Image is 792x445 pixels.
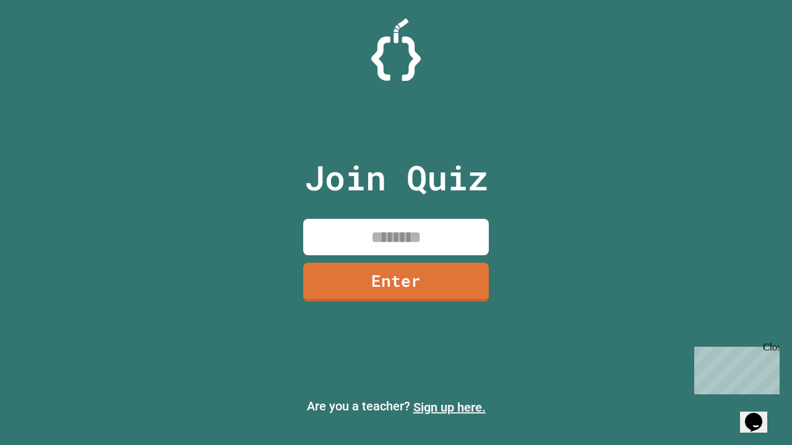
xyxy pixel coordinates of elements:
iframe: chat widget [740,396,780,433]
a: Enter [303,263,489,302]
p: Are you a teacher? [10,397,782,417]
div: Chat with us now!Close [5,5,85,78]
p: Join Quiz [304,152,488,203]
a: Sign up here. [413,400,486,415]
iframe: chat widget [689,342,780,394]
img: Logo.svg [371,19,421,81]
